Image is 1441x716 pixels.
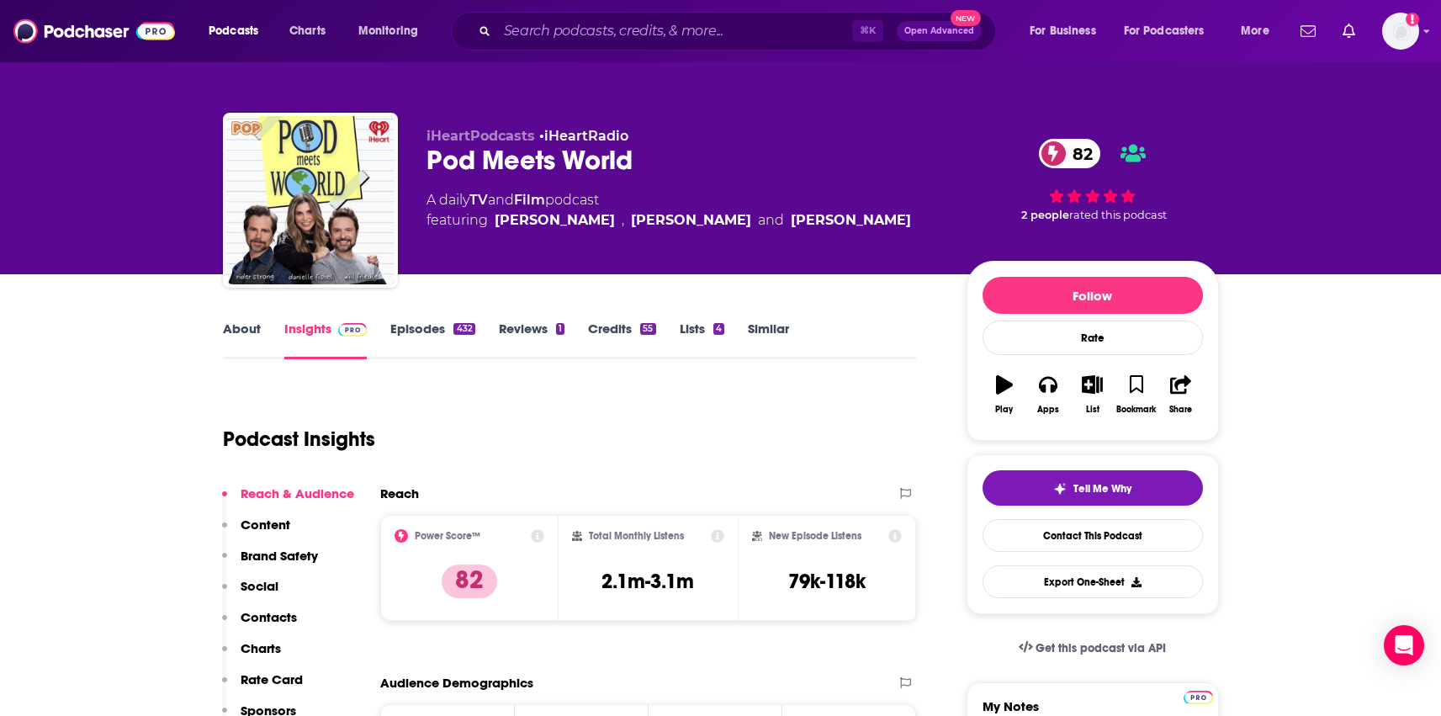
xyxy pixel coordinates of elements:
h3: 2.1m-3.1m [601,569,694,594]
div: Share [1169,405,1192,415]
a: Show notifications dropdown [1336,17,1362,45]
button: Share [1158,364,1202,425]
div: 432 [453,323,474,335]
div: Play [995,405,1013,415]
button: Open AdvancedNew [897,21,982,41]
a: Podchaser - Follow, Share and Rate Podcasts [13,15,175,47]
button: open menu [197,18,280,45]
div: 82 2 peoplerated this podcast [967,128,1219,232]
div: 1 [556,323,564,335]
a: Will Friedle [495,210,615,231]
div: Apps [1037,405,1059,415]
p: Brand Safety [241,548,318,564]
span: rated this podcast [1069,209,1167,221]
button: Charts [222,640,281,671]
button: Contacts [222,609,297,640]
span: and [758,210,784,231]
h2: Power Score™ [415,530,480,542]
p: Rate Card [241,671,303,687]
span: New [951,10,981,26]
div: Bookmark [1116,405,1156,415]
h1: Podcast Insights [223,427,375,452]
h2: Audience Demographics [380,675,533,691]
a: TV [469,192,488,208]
span: Monitoring [358,19,418,43]
h2: New Episode Listens [769,530,861,542]
button: Social [222,578,278,609]
p: Charts [241,640,281,656]
span: More [1241,19,1269,43]
svg: Add a profile image [1406,13,1419,26]
h3: 79k-118k [788,569,866,594]
a: Reviews1 [499,321,564,359]
img: Podchaser Pro [1184,691,1213,704]
button: Rate Card [222,671,303,703]
button: Apps [1026,364,1070,425]
button: Bookmark [1115,364,1158,425]
input: Search podcasts, credits, & more... [497,18,852,45]
span: 82 [1056,139,1101,168]
a: Similar [748,321,789,359]
a: InsightsPodchaser Pro [284,321,368,359]
a: Lists4 [680,321,724,359]
button: open menu [1113,18,1229,45]
a: About [223,321,261,359]
img: User Profile [1382,13,1419,50]
div: Open Intercom Messenger [1384,625,1424,666]
span: 2 people [1021,209,1069,221]
h2: Reach [380,485,419,501]
div: Search podcasts, credits, & more... [467,12,1012,50]
span: For Business [1030,19,1096,43]
img: Podchaser Pro [338,323,368,337]
a: Pro website [1184,688,1213,704]
span: and [488,192,514,208]
div: List [1086,405,1099,415]
button: Play [983,364,1026,425]
button: List [1070,364,1114,425]
a: Danielle Fishel [631,210,751,231]
p: Content [241,517,290,533]
p: Reach & Audience [241,485,354,501]
div: 4 [713,323,724,335]
button: open menu [1018,18,1117,45]
span: Charts [289,19,326,43]
span: • [539,128,628,144]
button: tell me why sparkleTell Me Why [983,470,1203,506]
button: Show profile menu [1382,13,1419,50]
p: Contacts [241,609,297,625]
p: 82 [442,565,497,598]
span: For Podcasters [1124,19,1205,43]
button: Content [222,517,290,548]
h2: Total Monthly Listens [589,530,684,542]
span: Get this podcast via API [1036,641,1166,655]
span: featuring [426,210,911,231]
a: Get this podcast via API [1005,628,1180,669]
div: A daily podcast [426,190,911,231]
a: Show notifications dropdown [1294,17,1322,45]
a: Contact This Podcast [983,519,1203,552]
a: 82 [1039,139,1101,168]
button: Reach & Audience [222,485,354,517]
button: open menu [1229,18,1290,45]
span: Tell Me Why [1073,482,1131,496]
img: Pod Meets World [226,116,395,284]
button: Follow [983,277,1203,314]
img: tell me why sparkle [1053,482,1067,496]
span: Logged in as rowan.sullivan [1382,13,1419,50]
a: Rider Strong [791,210,911,231]
div: Rate [983,321,1203,355]
button: open menu [347,18,440,45]
a: Episodes432 [390,321,474,359]
div: 55 [640,323,655,335]
p: Social [241,578,278,594]
a: Film [514,192,545,208]
span: ⌘ K [852,20,883,42]
span: , [622,210,624,231]
span: Podcasts [209,19,258,43]
a: iHeartRadio [544,128,628,144]
span: iHeartPodcasts [426,128,535,144]
a: Credits55 [588,321,655,359]
a: Charts [278,18,336,45]
button: Export One-Sheet [983,565,1203,598]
